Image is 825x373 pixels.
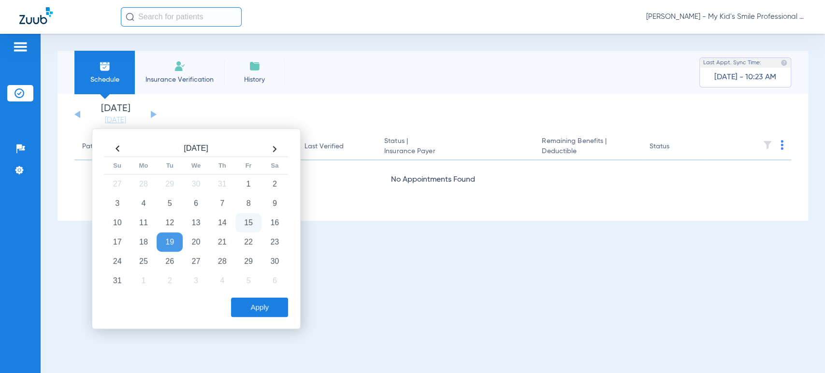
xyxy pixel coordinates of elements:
[703,58,761,68] span: Last Appt. Sync Time:
[714,72,776,82] span: [DATE] - 10:23 AM
[126,13,134,21] img: Search Icon
[376,133,534,160] th: Status |
[304,142,369,152] div: Last Verified
[777,327,825,373] iframe: Chat Widget
[781,59,787,66] img: last sync help info
[142,75,217,85] span: Insurance Verification
[74,174,791,186] div: No Appointments Found
[130,141,261,157] th: [DATE]
[231,298,288,317] button: Apply
[534,133,641,160] th: Remaining Benefits |
[232,75,277,85] span: History
[82,142,125,152] div: Patient Name
[646,12,806,22] span: [PERSON_NAME] - My Kid's Smile Professional Circle
[642,133,707,160] th: Status
[99,60,111,72] img: Schedule
[763,140,772,150] img: filter.svg
[781,140,783,150] img: group-dot-blue.svg
[384,146,526,157] span: Insurance Payer
[121,7,242,27] input: Search for patients
[249,60,261,72] img: History
[82,75,128,85] span: Schedule
[87,115,145,125] a: [DATE]
[13,41,28,53] img: hamburger-icon
[19,7,53,24] img: Zuub Logo
[174,60,186,72] img: Manual Insurance Verification
[87,104,145,125] li: [DATE]
[304,142,344,152] div: Last Verified
[82,142,163,152] div: Patient Name
[542,146,634,157] span: Deductible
